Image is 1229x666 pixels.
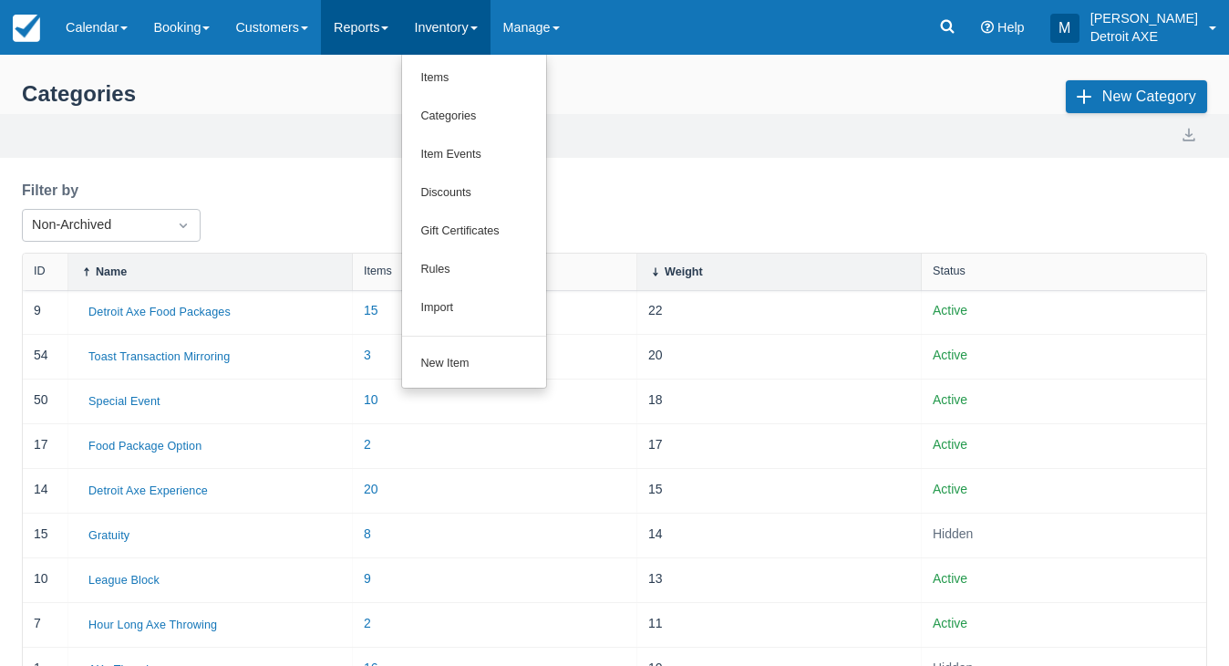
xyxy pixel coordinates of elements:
[23,514,68,557] div: 15
[637,514,922,557] div: 14
[402,59,546,98] a: Items
[933,348,967,362] span: Active
[364,303,377,317] a: 15
[364,616,371,630] a: 2
[933,526,973,541] span: Hidden
[402,136,546,174] a: Item Events
[23,335,68,379] div: 54
[997,20,1025,35] span: Help
[933,571,967,586] span: Active
[79,346,239,368] button: Toast Transaction Mirroring
[402,289,546,328] a: Import
[364,348,371,362] a: 3
[13,15,40,42] img: checkfront-main-nav-mini-logo.png
[22,180,86,202] label: Filter by
[79,525,139,546] button: Gratuity
[933,392,967,407] span: Active
[23,290,68,334] div: 9
[665,265,703,278] div: Weight
[933,437,967,452] span: Active
[364,392,377,407] a: 10
[402,98,546,136] a: Categories
[23,558,68,602] div: 10
[79,435,211,457] button: Food Package Option
[23,603,68,647] div: 7
[79,569,169,591] button: League Block
[402,213,546,251] a: Gift Certificates
[79,390,170,412] button: Special Event
[364,437,371,452] a: 2
[401,55,547,389] ul: Inventory
[1178,124,1200,146] button: export
[22,80,136,108] div: Categories
[23,424,68,468] div: 17
[933,616,967,630] span: Active
[933,303,967,317] span: Active
[32,215,158,235] div: Non-Archived
[364,265,392,277] div: Items
[23,469,68,513] div: 14
[933,265,966,277] div: Status
[637,290,922,334] div: 22
[174,216,192,234] span: Dropdown icon
[34,265,46,277] div: ID
[402,174,546,213] a: Discounts
[79,614,226,636] button: Hour Long Axe Throwing
[637,558,922,602] div: 13
[79,301,240,323] button: Detroit Axe Food Packages
[1090,9,1198,27] p: [PERSON_NAME]
[23,380,68,423] div: 50
[1066,80,1207,113] button: New Category
[79,480,217,502] button: Detroit Axe Experience
[364,482,377,496] a: 20
[402,345,546,383] a: New Item
[1090,27,1198,46] p: Detroit AXE
[637,335,922,379] div: 20
[637,424,922,468] div: 17
[402,251,546,289] a: Rules
[637,469,922,513] div: 15
[364,526,371,541] a: 8
[364,571,371,586] a: 9
[96,265,127,278] div: Name
[637,380,922,423] div: 18
[637,603,922,647] div: 11
[981,21,994,34] i: Help
[933,482,967,496] span: Active
[1050,14,1079,43] div: M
